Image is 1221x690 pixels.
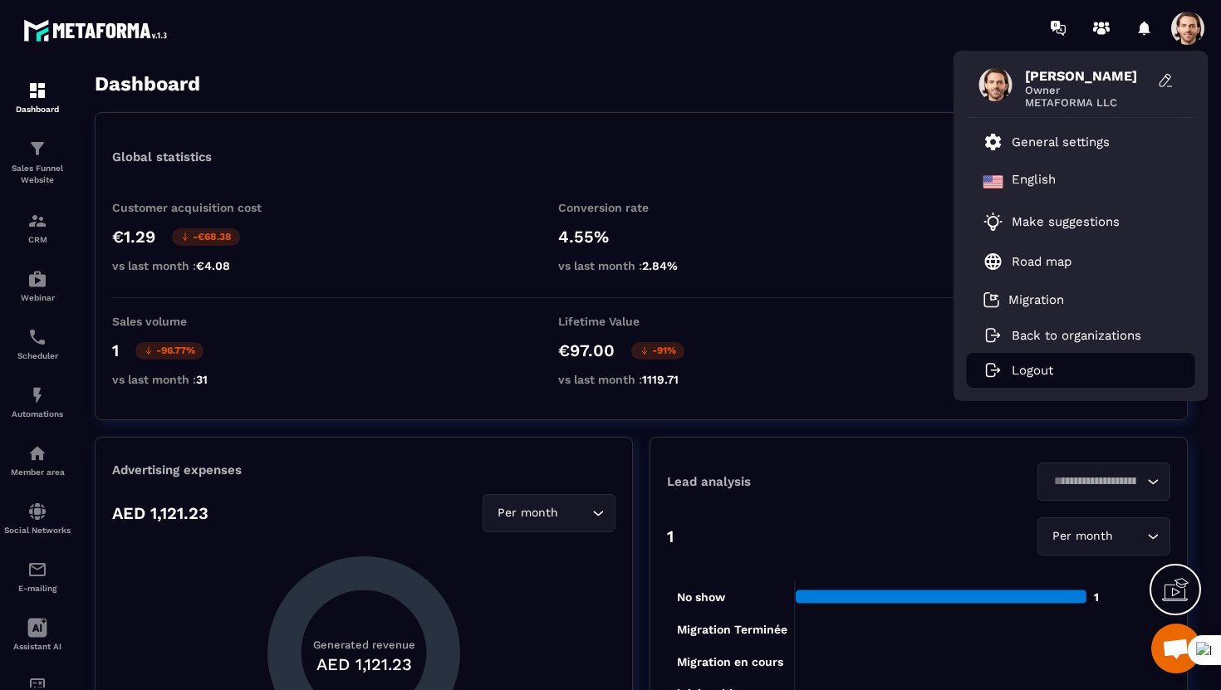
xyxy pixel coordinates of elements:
p: E-mailing [4,584,71,593]
span: Per month [493,504,561,522]
p: vs last month : [112,373,278,386]
img: social-network [27,502,47,521]
p: -96.77% [135,342,203,360]
a: Road map [983,252,1071,272]
span: 1119.71 [642,373,679,386]
img: scheduler [27,327,47,347]
p: CRM [4,235,71,244]
a: automationsautomationsWebinar [4,257,71,315]
a: Migration [983,291,1064,308]
a: schedulerschedulerScheduler [4,315,71,373]
tspan: Migration en cours [677,655,783,669]
div: Search for option [1037,462,1170,501]
img: automations [27,269,47,289]
div: Search for option [483,494,615,532]
span: Owner [1025,84,1150,96]
input: Search for option [1048,472,1143,491]
p: 4.55% [558,227,724,247]
span: 2.84% [642,259,678,272]
tspan: Migration Terminée [677,623,787,637]
p: vs last month : [112,259,278,272]
p: Global statistics [112,149,212,164]
h3: Dashboard [95,72,200,95]
a: formationformationCRM [4,198,71,257]
span: €4.08 [196,259,230,272]
a: General settings [983,132,1110,152]
p: vs last month : [558,259,724,272]
p: -91% [631,342,684,360]
img: formation [27,81,47,100]
p: Scheduler [4,351,71,360]
a: formationformationSales Funnel Website [4,126,71,198]
div: Mở cuộc trò chuyện [1151,624,1201,673]
img: logo [23,15,173,46]
p: Member area [4,467,71,477]
p: Logout [1012,363,1053,378]
img: formation [27,139,47,159]
div: Search for option [1037,517,1170,555]
p: Conversion rate [558,201,724,214]
a: social-networksocial-networkSocial Networks [4,489,71,547]
p: Dashboard [4,105,71,114]
p: Customer acquisition cost [112,201,278,214]
input: Search for option [1116,527,1143,546]
a: automationsautomationsAutomations [4,373,71,431]
p: Lifetime Value [558,315,724,328]
input: Search for option [561,504,588,522]
p: €1.29 [112,227,155,247]
p: AED 1,121.23 [112,503,208,523]
p: Road map [1012,254,1071,269]
p: Migration [1008,292,1064,307]
img: formation [27,211,47,231]
p: Webinar [4,293,71,302]
tspan: No show [677,590,726,604]
p: English [1012,172,1056,192]
p: Advertising expenses [112,462,615,477]
a: Back to organizations [983,328,1141,343]
p: Sales volume [112,315,278,328]
span: METAFORMA LLC [1025,96,1150,109]
p: General settings [1012,135,1110,149]
img: automations [27,385,47,405]
p: Make suggestions [1012,214,1120,229]
a: automationsautomationsMember area [4,431,71,489]
span: 31 [196,373,208,386]
p: Back to organizations [1012,328,1141,343]
p: vs last month : [558,373,724,386]
img: email [27,560,47,580]
p: Sales Funnel Website [4,163,71,186]
img: automations [27,443,47,463]
a: formationformationDashboard [4,68,71,126]
p: Automations [4,409,71,418]
span: Per month [1048,527,1116,546]
p: €97.00 [558,340,615,360]
a: Make suggestions [983,212,1158,232]
a: Assistant AI [4,605,71,663]
span: [PERSON_NAME] [1025,68,1150,84]
p: 1 [667,526,674,546]
p: -€68.38 [172,228,240,246]
p: Assistant AI [4,642,71,651]
p: Lead analysis [667,474,919,489]
p: 1 [112,340,119,360]
p: Social Networks [4,526,71,535]
a: emailemailE-mailing [4,547,71,605]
